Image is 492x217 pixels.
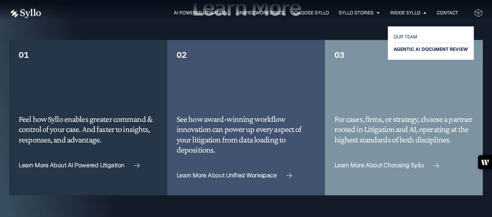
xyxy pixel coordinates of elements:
span: Learn More About Choosing Syllo [334,162,424,168]
a: AGENTIC AI DOCUMENT REVIEW [394,45,468,54]
a: AI Powered Litigation [174,9,227,16]
a: Contact [437,9,458,16]
h5: For cases, firms, or strategy, choose a partner rooted in Litigation and AI, operating at the hig... [334,114,473,145]
a: OUR TEAM [394,32,468,42]
a: Choose Syllo [294,9,329,16]
nav: Menu [57,9,458,17]
h5: Feel how Syllo enables greater command & control of your case. And faster to insights, responses,... [19,114,158,145]
a: Learn More About Choosing Syllo [334,162,439,169]
a: Syllo Stories [339,9,374,16]
a: Unified Workspace [237,9,284,16]
img: white logo [9,9,41,18]
span: Learn More About Unified Workspace [177,172,277,179]
a: Learn More About Unified Workspace [177,172,292,179]
h5: See how award-winning workflow innovation can power up every aspect of your litigation from data ... [177,114,316,155]
a: Inside Syllo [390,9,420,16]
div: Menu Toggle [57,9,458,17]
span: Learn More About AI Powered Litigation [19,162,124,168]
span: OUR TEAM [394,32,417,42]
a: Learn More About AI Powered Litigation [19,162,140,169]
